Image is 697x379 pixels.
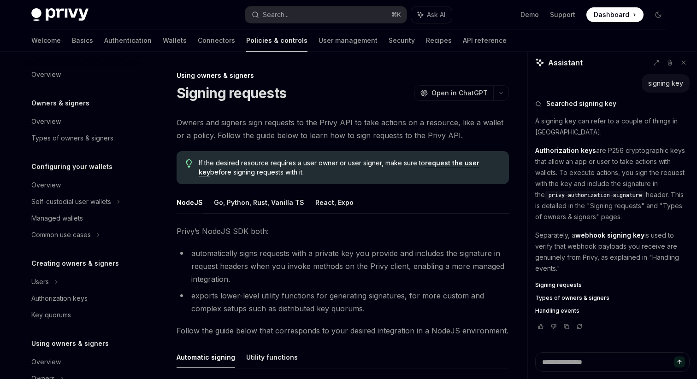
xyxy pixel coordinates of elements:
svg: Tip [186,159,192,168]
a: Overview [24,177,142,193]
a: Demo [520,10,539,19]
a: Connectors [198,29,235,52]
a: Overview [24,113,142,130]
a: Recipes [426,29,452,52]
li: automatically signs requests with a private key you provide and includes the signature in request... [177,247,509,286]
a: Policies & controls [246,29,307,52]
button: Open in ChatGPT [414,85,493,101]
span: Open in ChatGPT [431,88,488,98]
button: Send message [674,356,685,367]
div: Managed wallets [31,213,83,224]
div: signing key [648,79,683,88]
a: Welcome [31,29,61,52]
div: Self-custodial user wallets [31,196,111,207]
a: Handling events [535,307,690,315]
button: Toggle dark mode [651,7,666,22]
span: Assistant [548,57,583,68]
p: Separately, a is used to verify that webhook payloads you receive are genuinely from Privy, as ex... [535,230,690,274]
button: React, Expo [315,192,354,213]
a: Key quorums [24,307,142,323]
h5: Owners & signers [31,98,89,109]
div: Overview [31,180,61,191]
a: User management [319,29,378,52]
a: Support [550,10,575,19]
img: dark logo [31,8,89,21]
div: Common use cases [31,229,91,240]
strong: webhook signing key [575,231,644,239]
span: ⌘ K [391,11,401,18]
a: Authentication [104,29,152,52]
a: API reference [463,29,507,52]
strong: Authorization keys [535,146,596,154]
div: Overview [31,356,61,367]
a: Security [389,29,415,52]
span: Privy’s NodeJS SDK both: [177,225,509,238]
div: Authorization keys [31,293,88,304]
span: privy-authorization-signature [549,192,642,199]
a: Wallets [163,29,187,52]
span: If the desired resource requires a user owner or user signer, make sure to before signing request... [199,158,500,177]
div: Overview [31,69,61,80]
span: Dashboard [594,10,629,19]
a: Types of owners & signers [24,130,142,146]
button: NodeJS [177,192,203,213]
button: Ask AI [411,6,452,23]
span: Handling events [535,307,579,315]
a: Overview [24,66,142,83]
div: Search... [263,9,289,20]
button: Automatic signing [177,346,235,368]
h1: Signing requests [177,85,286,101]
span: Owners and signers sign requests to the Privy API to take actions on a resource, like a wallet or... [177,116,509,142]
span: Searched signing key [546,99,616,108]
button: Search...⌘K [245,6,407,23]
p: A signing key can refer to a couple of things in [GEOGRAPHIC_DATA]. [535,116,690,138]
a: Authorization keys [24,290,142,307]
div: Users [31,276,49,287]
li: exports lower-level utility functions for generating signatures, for more custom and complex setu... [177,289,509,315]
button: Utility functions [246,346,298,368]
p: are P256 cryptographic keys that allow an app or user to take actions with wallets. To execute ac... [535,145,690,222]
div: Using owners & signers [177,71,509,80]
div: Key quorums [31,309,71,321]
a: Types of owners & signers [535,294,690,302]
a: Signing requests [535,281,690,289]
div: Types of owners & signers [31,133,113,144]
a: Dashboard [586,7,644,22]
div: Overview [31,116,61,127]
button: Searched signing key [535,99,690,108]
span: Signing requests [535,281,582,289]
a: Basics [72,29,93,52]
h5: Creating owners & signers [31,258,119,269]
h5: Using owners & signers [31,338,109,349]
a: Overview [24,354,142,370]
span: Follow the guide below that corresponds to your desired integration in a NodeJS environment. [177,324,509,337]
button: Go, Python, Rust, Vanilla TS [214,192,304,213]
span: Ask AI [427,10,445,19]
span: Types of owners & signers [535,294,609,302]
h5: Configuring your wallets [31,161,112,172]
a: Managed wallets [24,210,142,227]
